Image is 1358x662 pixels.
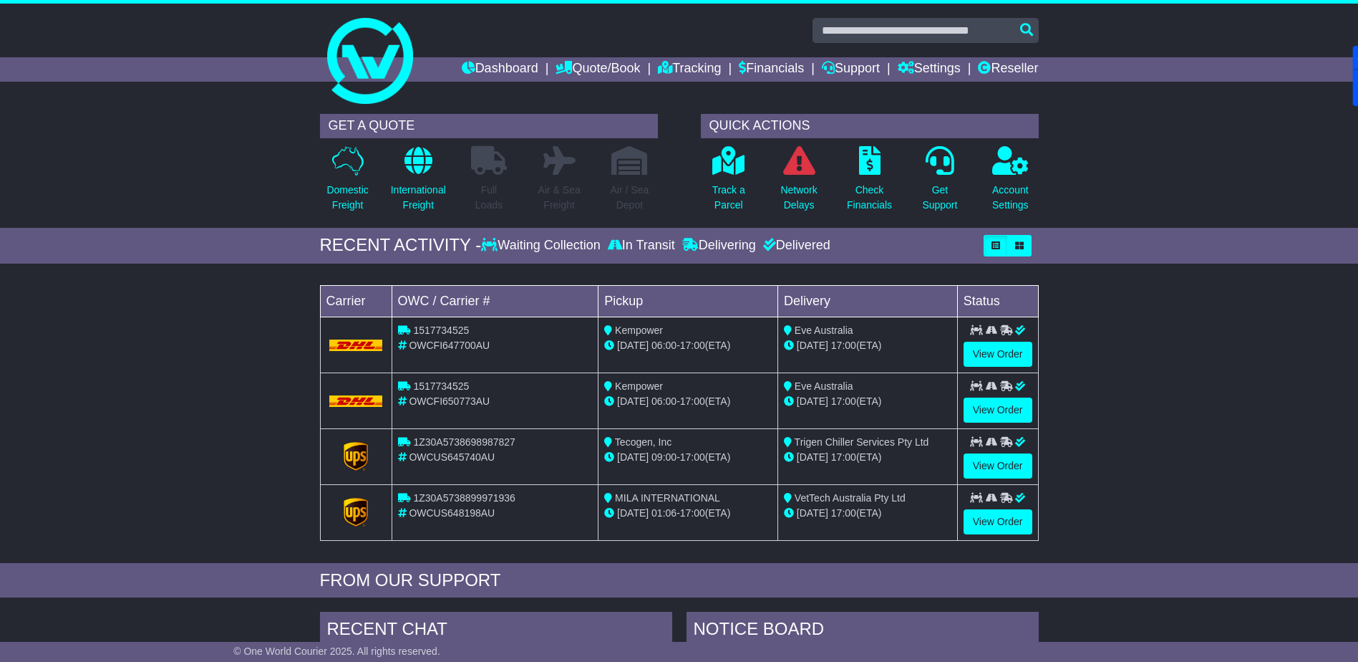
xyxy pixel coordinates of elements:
[320,612,672,651] div: RECENT CHAT
[780,145,818,221] a: NetworkDelays
[680,395,705,407] span: 17:00
[320,285,392,317] td: Carrier
[481,238,603,254] div: Waiting Collection
[413,492,515,504] span: 1Z30A5738899971936
[326,145,369,221] a: DomesticFreight
[957,285,1038,317] td: Status
[795,325,853,336] span: Eve Australia
[679,238,760,254] div: Delivering
[413,325,469,336] span: 1517734525
[795,492,906,504] span: VetTech Australia Pty Ltd
[604,238,679,254] div: In Transit
[680,507,705,519] span: 17:00
[392,285,598,317] td: OWC / Carrier #
[795,380,853,392] span: Eve Australia
[797,395,828,407] span: [DATE]
[898,57,961,82] a: Settings
[604,450,772,465] div: - (ETA)
[784,338,951,353] div: (ETA)
[598,285,778,317] td: Pickup
[797,507,828,519] span: [DATE]
[617,340,649,351] span: [DATE]
[712,183,745,213] p: Track a Parcel
[413,436,515,448] span: 1Z30A5738698987827
[797,340,828,351] span: [DATE]
[617,507,649,519] span: [DATE]
[615,492,720,504] span: MILA INTERNATIONAL
[604,394,772,409] div: - (ETA)
[413,380,469,392] span: 1517734525
[831,395,856,407] span: 17:00
[846,145,893,221] a: CheckFinancials
[658,57,721,82] a: Tracking
[651,340,676,351] span: 06:00
[617,451,649,463] span: [DATE]
[964,342,1032,367] a: View Order
[409,451,495,463] span: OWCUS645740AU
[777,285,957,317] td: Delivery
[615,325,663,336] span: Kempower
[344,498,368,527] img: GetCarrierServiceLogo
[390,145,447,221] a: InternationalFreight
[538,183,581,213] p: Air & Sea Freight
[701,114,1039,138] div: QUICK ACTIONS
[680,451,705,463] span: 17:00
[784,450,951,465] div: (ETA)
[680,340,705,351] span: 17:00
[320,235,482,256] div: RECENT ACTIVITY -
[326,183,368,213] p: Domestic Freight
[344,442,368,471] img: GetCarrierServiceLogo
[780,183,817,213] p: Network Delays
[611,183,649,213] p: Air / Sea Depot
[471,183,507,213] p: Full Loads
[847,183,892,213] p: Check Financials
[409,340,490,351] span: OWCFI647700AU
[320,114,658,138] div: GET A QUOTE
[822,57,880,82] a: Support
[320,570,1039,591] div: FROM OUR SUPPORT
[556,57,640,82] a: Quote/Book
[797,451,828,463] span: [DATE]
[784,506,951,521] div: (ETA)
[784,394,951,409] div: (ETA)
[712,145,746,221] a: Track aParcel
[329,340,383,351] img: DHL.png
[651,507,676,519] span: 01:06
[921,145,958,221] a: GetSupport
[831,340,856,351] span: 17:00
[760,238,830,254] div: Delivered
[991,145,1029,221] a: AccountSettings
[651,451,676,463] span: 09:00
[409,395,490,407] span: OWCFI650773AU
[978,57,1038,82] a: Reseller
[739,57,804,82] a: Financials
[964,454,1032,479] a: View Order
[604,338,772,353] div: - (ETA)
[831,451,856,463] span: 17:00
[233,646,440,657] span: © One World Courier 2025. All rights reserved.
[964,398,1032,423] a: View Order
[462,57,538,82] a: Dashboard
[992,183,1029,213] p: Account Settings
[922,183,957,213] p: Get Support
[687,612,1039,651] div: NOTICE BOARD
[604,506,772,521] div: - (ETA)
[329,395,383,407] img: DHL.png
[615,436,671,448] span: Tecogen, Inc
[617,395,649,407] span: [DATE]
[795,436,929,448] span: Trigen Chiller Services Pty Ltd
[409,507,495,519] span: OWCUS648198AU
[615,380,663,392] span: Kempower
[391,183,446,213] p: International Freight
[831,507,856,519] span: 17:00
[964,509,1032,534] a: View Order
[651,395,676,407] span: 06:00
